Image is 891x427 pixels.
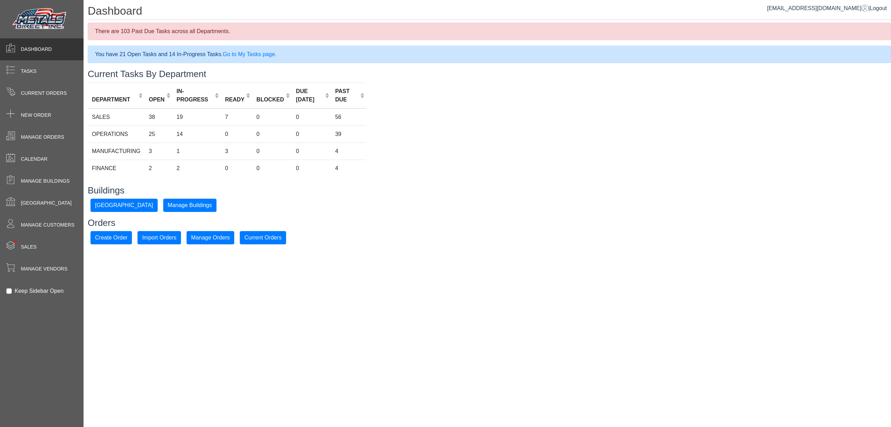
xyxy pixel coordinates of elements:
[90,202,158,208] a: [GEOGRAPHIC_DATA]
[149,96,165,104] div: OPEN
[21,155,47,163] span: Calendar
[21,243,37,251] span: Sales
[870,5,887,11] span: Logout
[7,230,24,252] span: •
[88,185,891,196] h3: Buildings
[145,143,173,160] td: 3
[88,69,891,79] h3: Current Tasks By Department
[145,160,173,177] td: 2
[292,108,331,126] td: 0
[292,143,331,160] td: 0
[221,108,252,126] td: 7
[221,143,252,160] td: 3
[163,202,216,208] a: Manage Buildings
[90,199,158,212] button: [GEOGRAPHIC_DATA]
[90,234,132,240] a: Create Order
[92,96,137,104] div: DEPARTMENT
[21,90,67,97] span: Current Orders
[88,125,145,143] td: OPERATIONS
[331,125,366,143] td: 39
[252,160,292,177] td: 0
[88,4,891,20] h1: Dashboard
[88,108,145,126] td: SALES
[145,125,173,143] td: 25
[767,5,868,11] a: [EMAIL_ADDRESS][DOMAIN_NAME]
[88,218,891,228] h3: Orders
[21,265,68,273] span: Manage Vendors
[331,108,366,126] td: 56
[221,160,252,177] td: 0
[187,231,234,244] button: Manage Orders
[137,234,181,240] a: Import Orders
[88,143,145,160] td: MANUFACTURING
[331,160,366,177] td: 4
[90,231,132,244] button: Create Order
[240,231,286,244] button: Current Orders
[292,125,331,143] td: 0
[172,160,221,177] td: 2
[21,134,64,141] span: Manage Orders
[257,96,284,104] div: BLOCKED
[21,177,70,185] span: Manage Buildings
[172,108,221,126] td: 19
[176,87,213,104] div: IN-PROGRESS
[240,234,286,240] a: Current Orders
[292,160,331,177] td: 0
[172,125,221,143] td: 14
[252,108,292,126] td: 0
[137,231,181,244] button: Import Orders
[223,51,276,57] a: Go to My Tasks page.
[21,68,37,75] span: Tasks
[21,199,72,207] span: [GEOGRAPHIC_DATA]
[335,87,358,104] div: PAST DUE
[10,6,70,32] img: Metals Direct Inc Logo
[221,125,252,143] td: 0
[21,46,52,53] span: Dashboard
[296,87,323,104] div: DUE [DATE]
[767,4,887,13] div: |
[88,46,891,63] div: You have 21 Open Tasks and 14 In-Progress Tasks.
[225,96,244,104] div: READY
[187,234,234,240] a: Manage Orders
[331,143,366,160] td: 4
[88,160,145,177] td: FINANCE
[163,199,216,212] button: Manage Buildings
[145,108,173,126] td: 38
[252,125,292,143] td: 0
[252,143,292,160] td: 0
[88,23,891,40] div: There are 103 Past Due Tasks across all Departments.
[21,221,74,229] span: Manage Customers
[172,143,221,160] td: 1
[15,287,64,295] label: Keep Sidebar Open
[21,112,51,119] span: New Order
